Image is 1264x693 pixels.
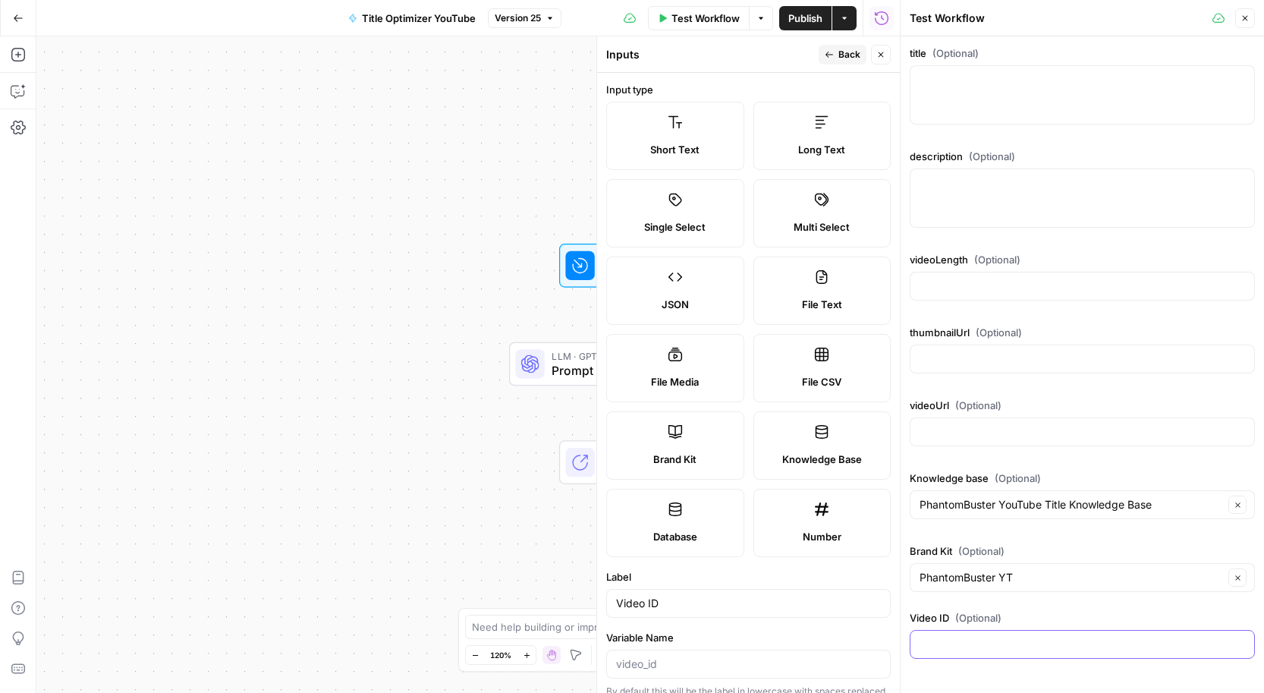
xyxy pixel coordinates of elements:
span: Database [653,529,697,544]
span: Multi Select [794,219,850,235]
span: Version 25 [495,11,541,25]
label: thumbnailUrl [910,325,1255,340]
span: (Optional) [932,46,979,61]
button: Publish [779,6,832,30]
label: description [910,149,1255,164]
span: File CSV [802,374,841,389]
span: Back [838,48,860,61]
input: PhantomBuster YouTube Title Knowledge Base [920,497,1224,512]
span: Long Text [798,142,845,157]
label: Video ID [910,610,1255,625]
span: Short Text [650,142,700,157]
div: WorkflowSet InputsInputs [509,244,791,288]
button: Back [819,45,866,65]
label: Brand Kit [910,543,1255,559]
span: Title Optimizer YouTube [362,11,476,26]
label: videoLength [910,252,1255,267]
span: (Optional) [995,471,1041,486]
span: (Optional) [958,543,1005,559]
span: File Media [651,374,699,389]
label: title [910,46,1255,61]
span: (Optional) [955,610,1001,625]
span: Single Select [644,219,706,235]
input: video_id [616,657,881,672]
label: Knowledge base [910,471,1255,486]
span: Brand Kit [653,452,696,467]
span: 120% [490,649,511,661]
span: Test Workflow [671,11,740,26]
label: Variable Name [606,630,891,645]
button: Title Optimizer YouTube [339,6,485,30]
span: (Optional) [955,398,1001,413]
span: JSON [662,297,689,312]
label: videoUrl [910,398,1255,413]
span: File Text [802,297,842,312]
span: (Optional) [969,149,1015,164]
input: PhantomBuster YT [920,570,1224,585]
label: Input type [606,82,891,97]
div: Inputs [606,47,814,62]
button: Test Workflow [648,6,749,30]
span: Publish [788,11,822,26]
span: Number [803,529,841,544]
span: Knowledge Base [782,452,862,467]
div: LLM · GPT-4.1Prompt LLMStep 1 [509,342,791,386]
div: EndOutput [509,440,791,484]
span: LLM · GPT-4.1 [552,348,743,363]
button: Version 25 [488,8,561,28]
span: (Optional) [976,325,1022,340]
label: Label [606,569,891,584]
span: Prompt LLM [552,361,743,380]
input: Input Label [616,596,881,611]
span: (Optional) [974,252,1020,267]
